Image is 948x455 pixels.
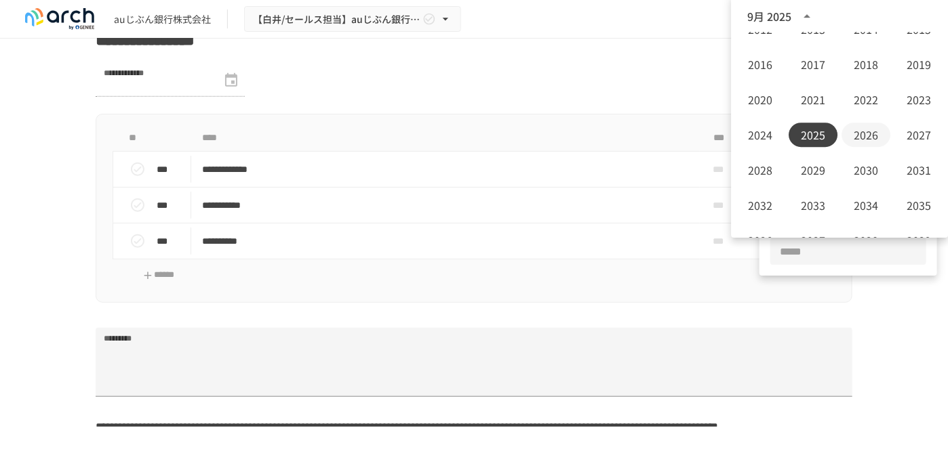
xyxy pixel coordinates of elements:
button: 2023 [894,87,943,112]
button: 2022 [842,87,890,112]
button: 2035 [894,193,943,217]
button: 2033 [789,193,837,217]
button: 2034 [842,193,890,217]
button: 2015 [894,17,943,41]
button: 2029 [789,158,837,182]
button: 2037 [789,228,837,253]
button: 2039 [894,228,943,253]
button: 2019 [894,52,943,77]
button: 2036 [736,228,785,253]
button: 2031 [894,158,943,182]
button: 2020 [736,87,785,112]
button: 2013 [789,17,837,41]
button: 2017 [789,52,837,77]
button: 2028 [736,158,785,182]
button: 2016 [736,52,785,77]
button: year view is open, switch to calendar view [795,5,818,28]
button: 2038 [842,228,890,253]
button: 2018 [842,52,890,77]
button: 2032 [736,193,785,217]
button: 2030 [842,158,890,182]
button: 2012 [736,17,785,41]
button: 2024 [736,123,785,147]
button: 2021 [789,87,837,112]
div: 9月 2025 [747,8,791,24]
button: 2026 [842,123,890,147]
button: 2014 [842,17,890,41]
button: 2027 [894,123,943,147]
button: 2025 [789,123,837,147]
